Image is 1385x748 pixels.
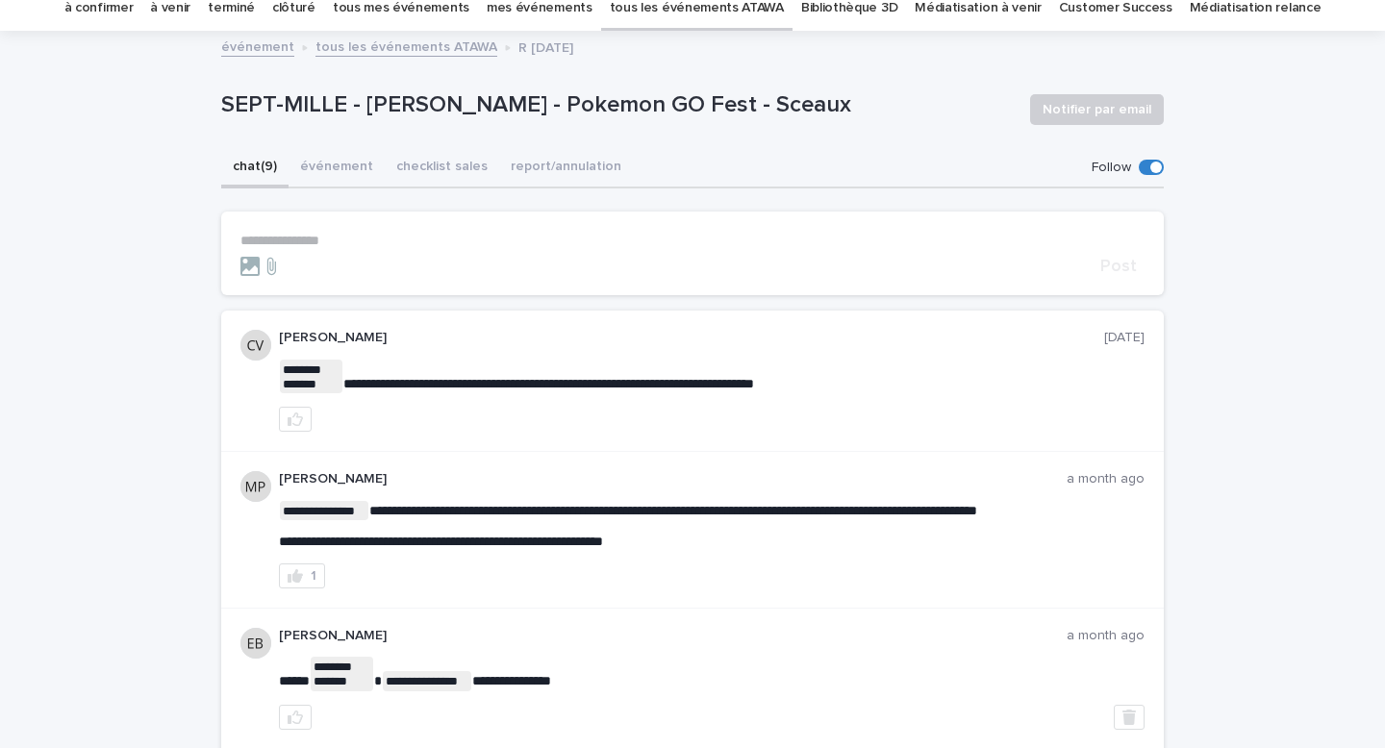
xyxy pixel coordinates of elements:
[1067,628,1145,644] p: a month ago
[1100,258,1137,275] span: Post
[279,563,325,588] button: 1
[311,569,316,583] div: 1
[1043,100,1151,119] span: Notifier par email
[1093,258,1145,275] button: Post
[1114,705,1145,730] button: Delete post
[1092,160,1131,176] p: Follow
[315,35,497,57] a: tous les événements ATAWA
[221,35,294,57] a: événement
[499,148,633,188] button: report/annulation
[289,148,385,188] button: événement
[221,91,1015,119] p: SEPT-MILLE - [PERSON_NAME] - Pokemon GO Fest - Sceaux
[279,628,1067,644] p: [PERSON_NAME]
[1067,471,1145,487] p: a month ago
[518,36,573,57] p: R [DATE]
[279,705,312,730] button: like this post
[279,330,1104,346] p: [PERSON_NAME]
[1030,94,1164,125] button: Notifier par email
[1104,330,1145,346] p: [DATE]
[279,407,312,432] button: like this post
[385,148,499,188] button: checklist sales
[279,471,1067,487] p: [PERSON_NAME]
[221,148,289,188] button: chat (9)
